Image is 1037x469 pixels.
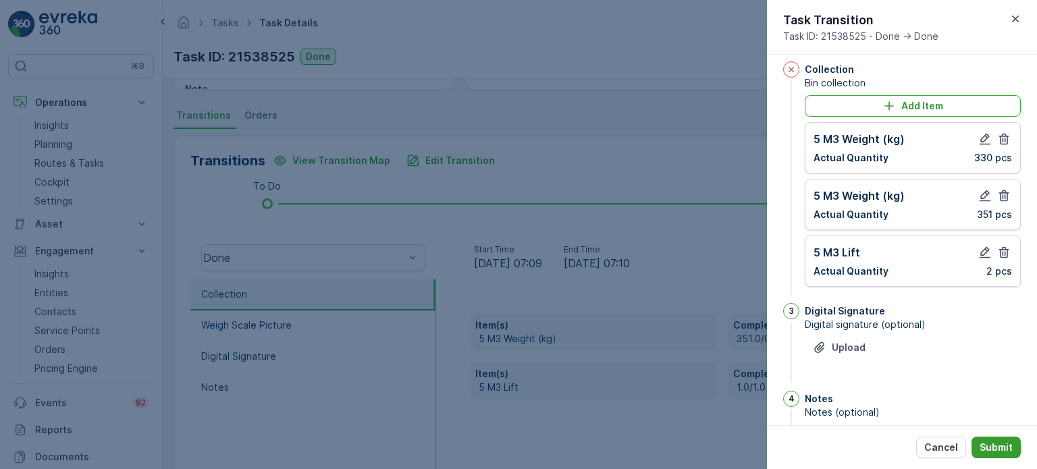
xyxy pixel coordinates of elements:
[783,303,799,319] div: 3
[805,406,1021,419] span: Notes (optional)
[916,437,966,458] button: Cancel
[805,337,874,358] button: Upload File
[974,151,1012,165] p: 330 pcs
[805,392,833,406] p: Notes
[980,441,1013,454] p: Submit
[814,265,888,278] p: Actual Quantity
[814,131,905,147] p: 5 M3 Weight (kg)
[814,244,860,260] p: 5 M3 Lift
[977,208,1012,221] p: 351 pcs
[805,63,854,76] p: Collection
[783,391,799,407] div: 4
[814,208,888,221] p: Actual Quantity
[901,99,943,113] p: Add Item
[814,188,905,204] p: 5 M3 Weight (kg)
[805,318,1021,331] span: Digital signature (optional)
[924,441,958,454] p: Cancel
[783,30,938,43] span: Task ID: 21538525 - Done -> Done
[805,304,885,318] p: Digital Signature
[832,341,866,354] p: Upload
[805,76,1021,90] span: Bin collection
[783,11,938,30] p: Task Transition
[805,95,1021,117] button: Add Item
[814,151,888,165] p: Actual Quantity
[986,265,1012,278] p: 2 pcs
[972,437,1021,458] button: Submit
